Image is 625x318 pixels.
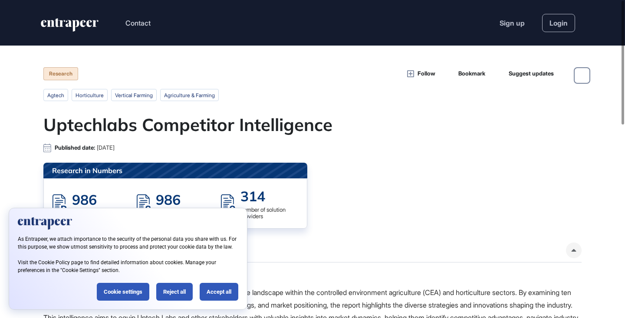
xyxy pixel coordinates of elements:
[40,18,99,35] a: entrapeer-logo
[125,17,151,29] button: Contact
[72,191,121,208] div: 986
[55,144,115,151] div: Published date:
[43,67,78,80] div: Research
[407,69,435,79] button: Follow
[444,68,486,80] button: Bookmark
[43,163,307,178] div: Research in Numbers
[111,89,157,101] li: vertical farming
[500,18,525,28] a: Sign up
[509,69,554,78] span: Suggest updates
[43,114,582,135] h1: Uptechlabs Competitor Intelligence
[542,14,575,32] a: Login
[418,69,435,78] span: Follow
[43,89,68,101] li: agtech
[72,89,108,101] li: horticulture
[156,191,204,208] div: 986
[240,187,298,205] div: 314
[240,207,298,220] div: number of solution providers
[494,68,554,80] button: Suggest updates
[458,69,485,78] span: Bookmark
[160,89,219,101] li: agriculture & farming
[97,144,115,151] span: [DATE]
